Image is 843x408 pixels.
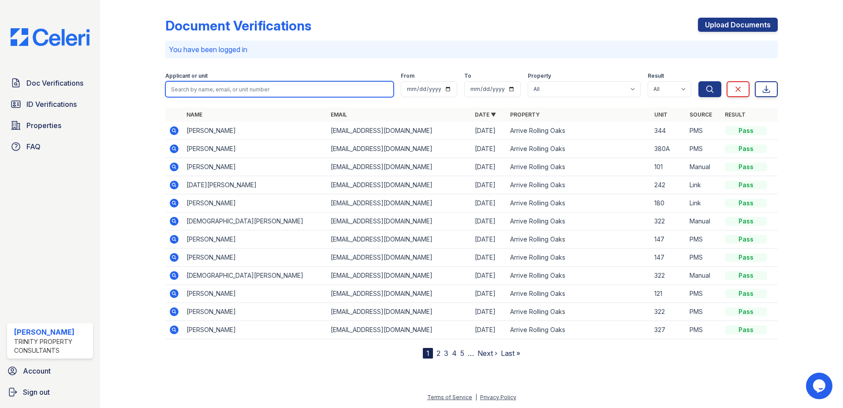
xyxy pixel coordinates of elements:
a: Terms of Service [427,394,472,400]
td: [PERSON_NAME] [183,194,327,212]
a: Unit [654,111,668,118]
div: Pass [725,162,767,171]
span: Doc Verifications [26,78,83,88]
label: Applicant or unit [165,72,208,79]
td: 101 [651,158,686,176]
td: [EMAIL_ADDRESS][DOMAIN_NAME] [327,321,471,339]
div: Pass [725,126,767,135]
td: [PERSON_NAME] [183,230,327,249]
td: 344 [651,122,686,140]
td: PMS [686,122,721,140]
a: 3 [444,349,448,358]
td: Link [686,194,721,212]
td: 147 [651,230,686,249]
td: 380A [651,140,686,158]
td: Arrive Rolling Oaks [507,158,651,176]
td: Manual [686,158,721,176]
td: 121 [651,285,686,303]
td: [DEMOGRAPHIC_DATA][PERSON_NAME] [183,267,327,285]
td: [EMAIL_ADDRESS][DOMAIN_NAME] [327,285,471,303]
a: 5 [460,349,464,358]
td: [DATE] [471,321,507,339]
a: Email [331,111,347,118]
div: Pass [725,199,767,208]
td: [DATE] [471,267,507,285]
td: [PERSON_NAME] [183,140,327,158]
input: Search by name, email, or unit number [165,81,394,97]
a: ID Verifications [7,95,93,113]
td: [PERSON_NAME] [183,249,327,267]
div: Pass [725,144,767,153]
td: [DEMOGRAPHIC_DATA][PERSON_NAME] [183,212,327,230]
td: PMS [686,321,721,339]
div: 1 [423,348,433,359]
div: Pass [725,289,767,298]
td: Arrive Rolling Oaks [507,321,651,339]
a: Properties [7,117,93,134]
td: 242 [651,176,686,194]
td: Arrive Rolling Oaks [507,249,651,267]
td: [DATE] [471,249,507,267]
td: [DATE] [471,285,507,303]
td: Arrive Rolling Oaks [507,230,651,249]
td: 322 [651,303,686,321]
td: [EMAIL_ADDRESS][DOMAIN_NAME] [327,158,471,176]
td: Arrive Rolling Oaks [507,285,651,303]
div: Trinity Property Consultants [14,337,90,355]
td: [PERSON_NAME] [183,321,327,339]
td: [EMAIL_ADDRESS][DOMAIN_NAME] [327,212,471,230]
div: Document Verifications [165,18,311,34]
td: Arrive Rolling Oaks [507,212,651,230]
a: 4 [452,349,457,358]
a: Name [187,111,202,118]
td: [DATE][PERSON_NAME] [183,176,327,194]
a: Doc Verifications [7,74,93,92]
a: 2 [436,349,440,358]
div: Pass [725,181,767,189]
label: To [464,72,471,79]
div: Pass [725,307,767,316]
span: Properties [26,120,61,131]
td: [PERSON_NAME] [183,285,327,303]
td: Arrive Rolling Oaks [507,122,651,140]
td: Arrive Rolling Oaks [507,303,651,321]
span: FAQ [26,141,41,152]
a: Next › [477,349,497,358]
div: Pass [725,235,767,244]
a: Sign out [4,383,97,401]
a: Date ▼ [475,111,496,118]
td: [PERSON_NAME] [183,122,327,140]
td: 322 [651,212,686,230]
td: [DATE] [471,303,507,321]
label: Result [648,72,664,79]
td: [EMAIL_ADDRESS][DOMAIN_NAME] [327,140,471,158]
img: CE_Logo_Blue-a8612792a0a2168367f1c8372b55b34899dd931a85d93a1a3d3e32e68fde9ad4.png [4,28,97,46]
a: Source [690,111,712,118]
td: [DATE] [471,176,507,194]
div: Pass [725,325,767,334]
td: [DATE] [471,212,507,230]
td: 327 [651,321,686,339]
td: [DATE] [471,140,507,158]
div: [PERSON_NAME] [14,327,90,337]
td: Arrive Rolling Oaks [507,140,651,158]
td: Manual [686,267,721,285]
td: Arrive Rolling Oaks [507,194,651,212]
td: 180 [651,194,686,212]
td: 322 [651,267,686,285]
iframe: chat widget [806,373,834,399]
div: Pass [725,253,767,262]
a: Result [725,111,746,118]
td: [EMAIL_ADDRESS][DOMAIN_NAME] [327,303,471,321]
td: PMS [686,303,721,321]
a: Property [510,111,540,118]
td: [DATE] [471,194,507,212]
td: PMS [686,285,721,303]
td: PMS [686,140,721,158]
p: You have been logged in [169,44,774,55]
td: Manual [686,212,721,230]
a: FAQ [7,138,93,155]
td: [EMAIL_ADDRESS][DOMAIN_NAME] [327,230,471,249]
a: Upload Documents [698,18,778,32]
